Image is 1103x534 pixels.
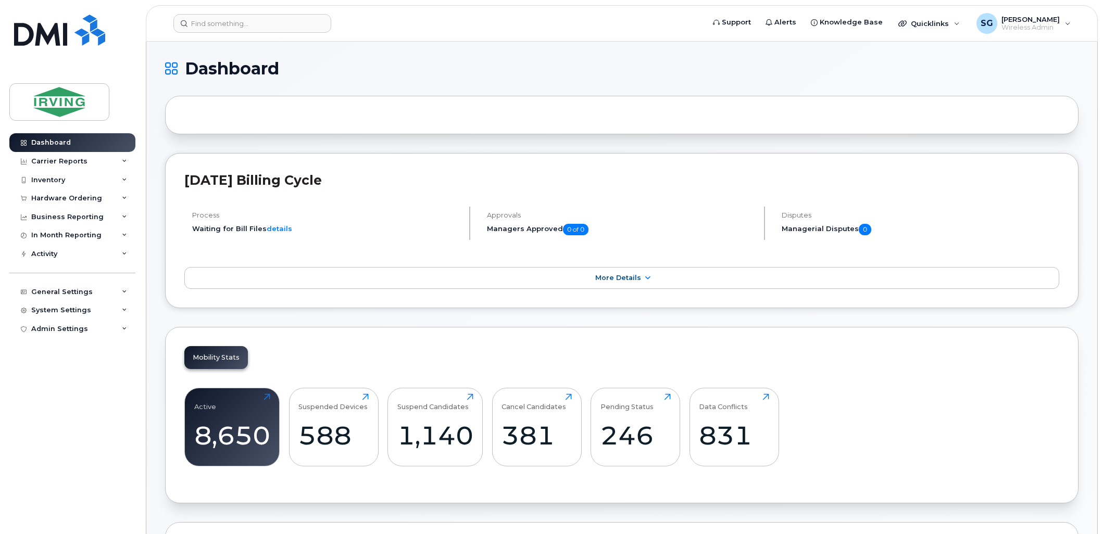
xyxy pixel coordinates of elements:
[782,224,1059,235] h5: Managerial Disputes
[502,420,572,451] div: 381
[267,224,292,233] a: details
[782,211,1059,219] h4: Disputes
[192,211,460,219] h4: Process
[502,393,566,411] div: Cancel Candidates
[487,211,755,219] h4: Approvals
[699,393,769,460] a: Data Conflicts831
[184,172,1059,188] h2: [DATE] Billing Cycle
[298,393,369,460] a: Suspended Devices588
[699,420,769,451] div: 831
[397,393,469,411] div: Suspend Candidates
[185,61,279,77] span: Dashboard
[194,420,270,451] div: 8,650
[600,393,654,411] div: Pending Status
[298,420,369,451] div: 588
[194,393,216,411] div: Active
[563,224,588,235] span: 0 of 0
[502,393,572,460] a: Cancel Candidates381
[699,393,748,411] div: Data Conflicts
[397,420,473,451] div: 1,140
[600,393,671,460] a: Pending Status246
[600,420,671,451] div: 246
[397,393,473,460] a: Suspend Candidates1,140
[859,224,871,235] span: 0
[595,274,641,282] span: More Details
[298,393,368,411] div: Suspended Devices
[487,224,755,235] h5: Managers Approved
[192,224,460,234] li: Waiting for Bill Files
[194,393,270,460] a: Active8,650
